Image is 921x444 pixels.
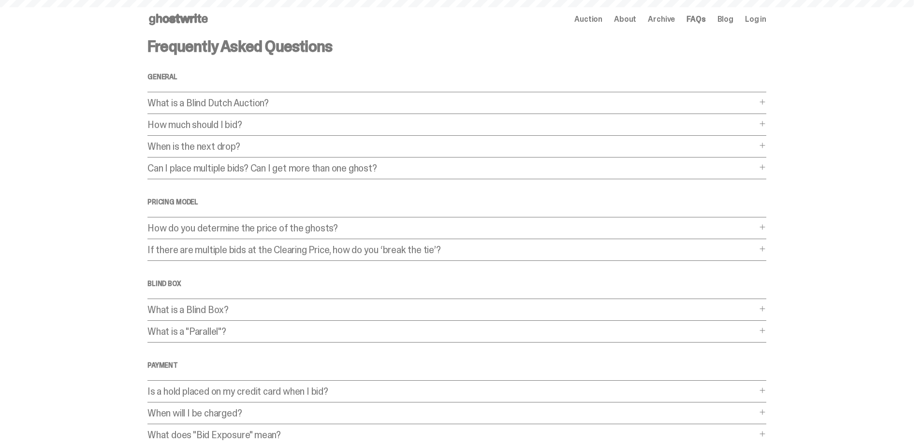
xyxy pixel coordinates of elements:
[147,245,757,255] p: If there are multiple bids at the Clearing Price, how do you ‘break the tie’?
[687,15,705,23] a: FAQs
[648,15,675,23] a: Archive
[147,387,757,396] p: Is a hold placed on my credit card when I bid?
[147,305,757,315] p: What is a Blind Box?
[147,327,757,336] p: What is a "Parallel"?
[614,15,636,23] a: About
[147,199,766,205] h4: Pricing Model
[574,15,602,23] a: Auction
[717,15,733,23] a: Blog
[147,362,766,369] h4: Payment
[147,98,757,108] p: What is a Blind Dutch Auction?
[147,163,757,173] p: Can I place multiple bids? Can I get more than one ghost?
[147,408,757,418] p: When will I be charged?
[147,280,766,287] h4: Blind Box
[147,223,757,233] p: How do you determine the price of the ghosts?
[147,430,757,440] p: What does "Bid Exposure" mean?
[147,142,757,151] p: When is the next drop?
[745,15,766,23] a: Log in
[147,39,766,54] h3: Frequently Asked Questions
[147,120,757,129] p: How much should I bid?
[147,73,766,80] h4: General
